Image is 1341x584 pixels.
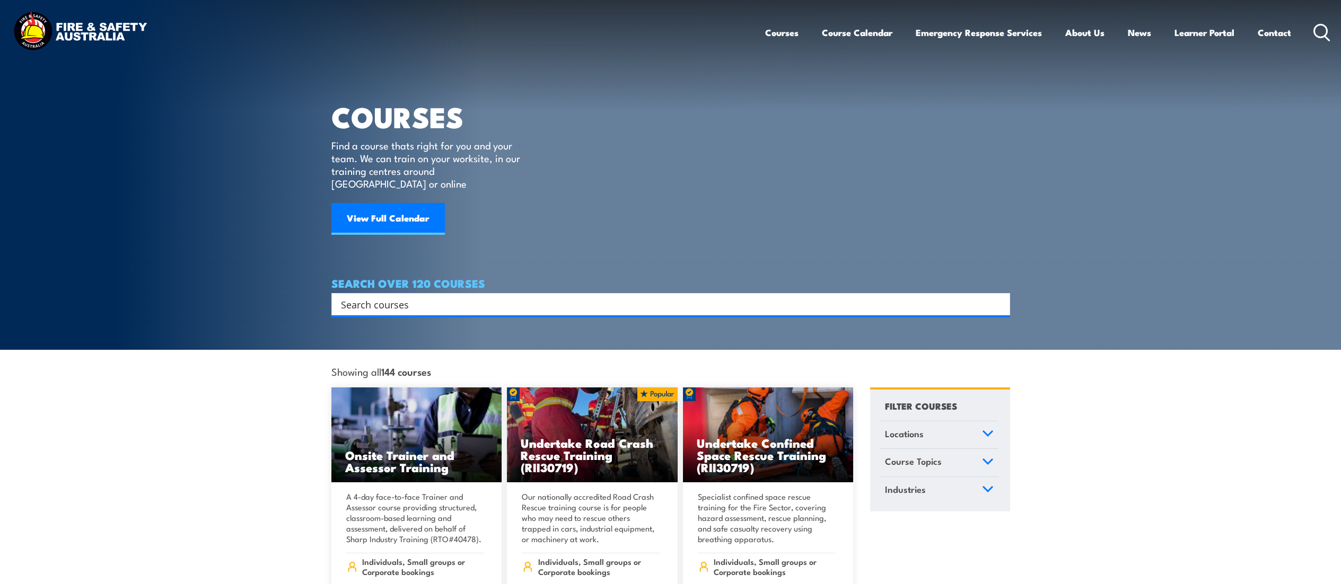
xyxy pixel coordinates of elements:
a: Course Calendar [822,19,892,47]
h3: Undertake Road Crash Rescue Training (RII30719) [521,437,664,473]
img: Road Crash Rescue Training [507,387,678,483]
input: Search input [341,296,987,312]
strong: 144 courses [381,364,431,378]
span: Individuals, Small groups or Corporate bookings [362,556,484,577]
span: Individuals, Small groups or Corporate bookings [714,556,835,577]
button: Search magnifier button [992,297,1006,312]
h3: Onsite Trainer and Assessor Training [345,449,488,473]
h4: FILTER COURSES [885,399,957,413]
span: Individuals, Small groups or Corporate bookings [538,556,660,577]
a: Undertake Confined Space Rescue Training (RII30719) [683,387,854,483]
a: Contact [1258,19,1291,47]
p: Specialist confined space rescue training for the Fire Sector, covering hazard assessment, rescue... [698,491,836,544]
a: Locations [880,421,998,449]
a: About Us [1065,19,1105,47]
span: Locations [885,427,924,441]
a: Emergency Response Services [916,19,1042,47]
p: Our nationally accredited Road Crash Rescue training course is for people who may need to rescue ... [522,491,660,544]
a: Course Topics [880,449,998,476]
a: Onsite Trainer and Assessor Training [331,387,502,483]
img: Safety For Leaders [331,387,502,483]
h1: COURSES [331,104,536,129]
span: Showing all [331,366,431,377]
span: Industries [885,482,926,497]
p: Find a course thats right for you and your team. We can train on your worksite, in our training c... [331,139,525,190]
h3: Undertake Confined Space Rescue Training (RII30719) [697,437,840,473]
p: A 4-day face-to-face Trainer and Assessor course providing structured, classroom-based learning a... [346,491,484,544]
img: Undertake Confined Space Rescue Training (non Fire-Sector) (2) [683,387,854,483]
a: Undertake Road Crash Rescue Training (RII30719) [507,387,678,483]
h4: SEARCH OVER 120 COURSES [331,277,1010,289]
span: Course Topics [885,454,942,468]
form: Search form [343,297,989,312]
a: View Full Calendar [331,203,445,235]
a: Courses [765,19,799,47]
a: Industries [880,477,998,505]
a: News [1128,19,1151,47]
a: Learner Portal [1175,19,1234,47]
